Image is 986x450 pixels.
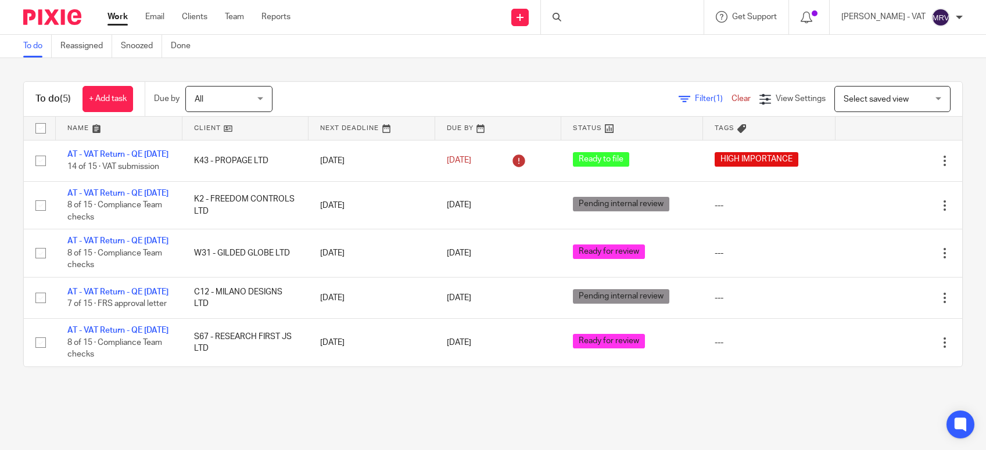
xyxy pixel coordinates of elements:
[121,35,162,57] a: Snoozed
[35,93,71,105] h1: To do
[182,181,309,229] td: K2 - FREEDOM CONTROLS LTD
[182,11,207,23] a: Clients
[715,152,798,167] span: HIGH IMPORTANCE
[573,334,645,348] span: Ready for review
[261,11,291,23] a: Reports
[23,9,81,25] img: Pixie
[309,229,435,277] td: [DATE]
[776,95,826,103] span: View Settings
[195,95,203,103] span: All
[309,319,435,366] td: [DATE]
[844,95,909,103] span: Select saved view
[67,339,162,359] span: 8 of 15 · Compliance Team checks
[732,95,751,103] a: Clear
[171,35,199,57] a: Done
[447,249,471,257] span: [DATE]
[107,11,128,23] a: Work
[67,163,159,171] span: 14 of 15 · VAT submission
[573,197,669,211] span: Pending internal review
[447,157,471,165] span: [DATE]
[715,125,734,131] span: Tags
[309,181,435,229] td: [DATE]
[732,13,777,21] span: Get Support
[573,152,629,167] span: Ready to file
[182,229,309,277] td: W31 - GILDED GLOBE LTD
[60,94,71,103] span: (5)
[841,11,926,23] p: [PERSON_NAME] - VAT
[182,140,309,181] td: K43 - PROPAGE LTD
[225,11,244,23] a: Team
[67,300,167,308] span: 7 of 15 · FRS approval letter
[715,292,824,304] div: ---
[309,140,435,181] td: [DATE]
[447,294,471,302] span: [DATE]
[309,277,435,318] td: [DATE]
[715,200,824,211] div: ---
[447,339,471,347] span: [DATE]
[23,35,52,57] a: To do
[154,93,180,105] p: Due by
[83,86,133,112] a: + Add task
[931,8,950,27] img: svg%3E
[695,95,732,103] span: Filter
[67,150,168,159] a: AT - VAT Return - QE [DATE]
[60,35,112,57] a: Reassigned
[715,337,824,348] div: ---
[447,201,471,210] span: [DATE]
[182,277,309,318] td: C12 - MILANO DESIGNS LTD
[182,319,309,366] td: S67 - RESEARCH FIRST JS LTD
[573,289,669,304] span: Pending internal review
[713,95,723,103] span: (1)
[715,247,824,259] div: ---
[67,201,162,222] span: 8 of 15 · Compliance Team checks
[145,11,164,23] a: Email
[67,237,168,245] a: AT - VAT Return - QE [DATE]
[67,249,162,269] span: 8 of 15 · Compliance Team checks
[67,189,168,197] a: AT - VAT Return - QE [DATE]
[67,288,168,296] a: AT - VAT Return - QE [DATE]
[573,244,645,259] span: Ready for review
[67,326,168,334] a: AT - VAT Return - QE [DATE]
